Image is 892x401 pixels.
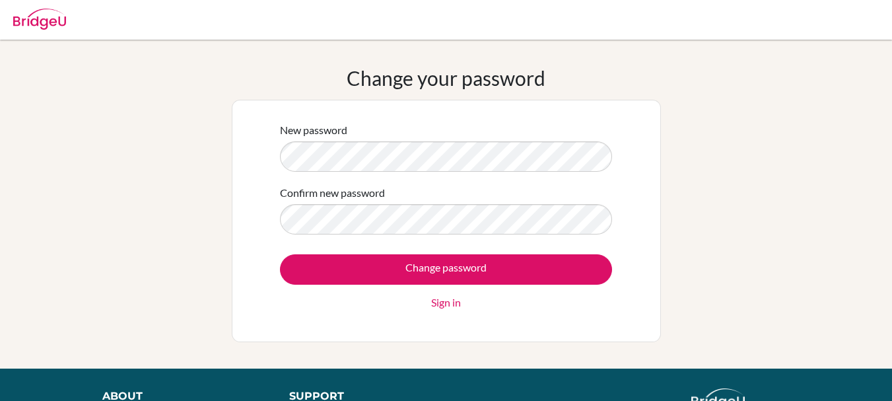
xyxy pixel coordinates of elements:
input: Change password [280,254,612,285]
a: Sign in [431,295,461,310]
img: Bridge-U [13,9,66,30]
label: New password [280,122,347,138]
label: Confirm new password [280,185,385,201]
h1: Change your password [347,66,545,90]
